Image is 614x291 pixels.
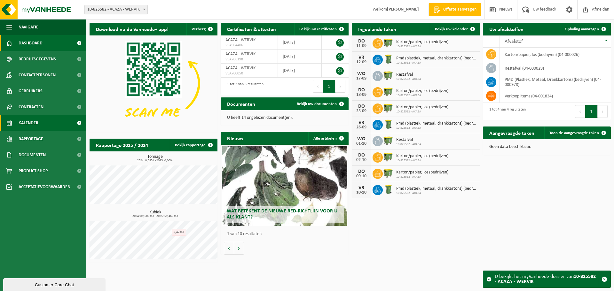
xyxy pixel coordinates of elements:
[489,145,604,149] p: Geen data beschikbaar.
[396,40,448,45] span: Karton/papier, los (bedrijven)
[396,126,476,130] span: 10-825582 - ACAZA
[396,137,421,142] span: Restafval
[225,66,256,71] span: ACAZA - WERVIK
[225,43,273,48] span: VLA904406
[396,77,421,81] span: 10-825582 - ACAZA
[355,93,368,97] div: 18-09
[93,159,217,162] span: 2024: 0,085 t - 2025: 0,000 t
[85,5,147,14] span: 10-825582 - ACAZA - WERVIK
[383,37,394,48] img: WB-1100-HPE-GN-50
[221,132,249,144] h2: Nieuws
[396,186,476,191] span: Pmd (plastiek, metaal, drankkartons) (bedrijven)
[355,60,368,65] div: 12-09
[355,76,368,81] div: 17-09
[355,120,368,125] div: VR
[383,151,394,162] img: WB-1100-HPE-GN-50
[234,242,244,255] button: Volgende
[505,39,523,44] span: Afvalstof
[221,97,262,110] h2: Documenten
[93,215,217,218] span: 2024: 89,600 m3 - 2025: 59,460 m3
[383,54,394,65] img: WB-0240-HPE-GN-50
[352,23,403,35] h2: Ingeplande taken
[355,153,368,158] div: DO
[278,35,322,50] td: [DATE]
[396,72,421,77] span: Restafval
[565,27,599,31] span: Ophaling aanvragen
[549,131,599,135] span: Toon de aangevraagde taken
[495,274,596,284] strong: 10-825582 - ACAZA - WERVIK
[278,50,322,64] td: [DATE]
[486,104,526,119] div: 1 tot 4 van 4 resultaten
[225,71,273,76] span: VLA700050
[19,51,56,67] span: Bedrijfsgegevens
[355,158,368,162] div: 02-10
[396,121,476,126] span: Pmd (plastiek, metaal, drankkartons) (bedrijven)
[560,23,610,35] a: Ophaling aanvragen
[90,23,175,35] h2: Download nu de Vanheede+ app!
[19,115,38,131] span: Kalender
[355,44,368,48] div: 11-09
[355,125,368,130] div: 26-09
[355,190,368,195] div: 10-10
[396,175,448,179] span: 10-825582 - ACAZA
[224,79,264,93] div: 1 tot 3 van 3 resultaten
[19,67,56,83] span: Contactpersonen
[396,170,448,175] span: Karton/papier, los (bedrijven)
[396,154,448,159] span: Karton/papier, los (bedrijven)
[355,55,368,60] div: VR
[170,139,217,151] a: Bekijk rapportage
[19,179,70,195] span: Acceptatievoorwaarden
[355,88,368,93] div: DO
[442,6,478,13] span: Offerte aanvragen
[396,56,476,61] span: Pmd (plastiek, metaal, drankkartons) (bedrijven)
[93,155,217,162] h3: Tonnage
[500,61,611,75] td: restafval (04-000029)
[299,27,337,31] span: Bekijk uw certificaten
[355,39,368,44] div: DO
[585,105,598,118] button: 1
[355,169,368,174] div: DO
[383,135,394,146] img: WB-1100-HPE-GN-50
[292,97,348,110] a: Bekijk uw documenten
[483,126,541,139] h2: Aangevraagde taken
[396,61,476,65] span: 10-825582 - ACAZA
[172,229,186,236] div: 8,42 m3
[90,35,217,131] img: Download de VHEPlus App
[19,147,46,163] span: Documenten
[278,64,322,78] td: [DATE]
[500,89,611,103] td: verkoop items (04-001834)
[495,271,598,287] div: U bekijkt het myVanheede dossier van
[575,105,585,118] button: Previous
[225,38,256,42] span: ACAZA - WERVIK
[355,185,368,190] div: VR
[19,35,43,51] span: Dashboard
[227,116,342,120] p: U heeft 14 ongelezen document(en).
[355,136,368,142] div: WO
[225,57,273,62] span: VLA706198
[93,210,217,218] h3: Kubiek
[355,174,368,179] div: 09-10
[323,80,335,93] button: 1
[383,103,394,113] img: WB-1100-HPE-GN-50
[396,191,476,195] span: 10-825582 - ACAZA
[544,126,610,139] a: Toon de aangevraagde taken
[383,86,394,97] img: WB-1100-HPE-GN-50
[3,277,107,291] iframe: chat widget
[396,45,448,49] span: 10-825582 - ACAZA
[186,23,217,35] button: Verberg
[221,23,282,35] h2: Certificaten & attesten
[383,168,394,179] img: WB-1100-HPE-GN-50
[429,3,481,16] a: Offerte aanvragen
[222,146,347,226] a: Wat betekent de nieuwe RED-richtlijn voor u als klant?
[355,109,368,113] div: 25-09
[396,142,421,146] span: 10-825582 - ACAZA
[383,119,394,130] img: WB-0240-HPE-GN-50
[225,52,256,57] span: ACAZA - WERVIK
[308,132,348,145] a: Alle artikelen
[84,5,148,14] span: 10-825582 - ACAZA - WERVIK
[19,131,43,147] span: Rapportage
[19,163,48,179] span: Product Shop
[396,159,448,163] span: 10-825582 - ACAZA
[598,105,608,118] button: Next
